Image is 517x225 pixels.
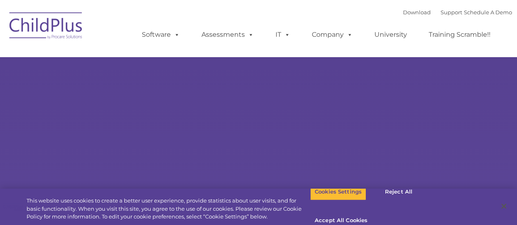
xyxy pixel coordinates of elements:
[27,197,310,221] div: This website uses cookies to create a better user experience, provide statistics about user visit...
[366,27,415,43] a: University
[5,7,87,47] img: ChildPlus by Procare Solutions
[267,27,298,43] a: IT
[304,27,361,43] a: Company
[495,197,513,215] button: Close
[373,183,424,200] button: Reject All
[193,27,262,43] a: Assessments
[464,9,512,16] a: Schedule A Demo
[310,183,366,200] button: Cookies Settings
[403,9,431,16] a: Download
[134,27,188,43] a: Software
[403,9,512,16] font: |
[441,9,462,16] a: Support
[421,27,499,43] a: Training Scramble!!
